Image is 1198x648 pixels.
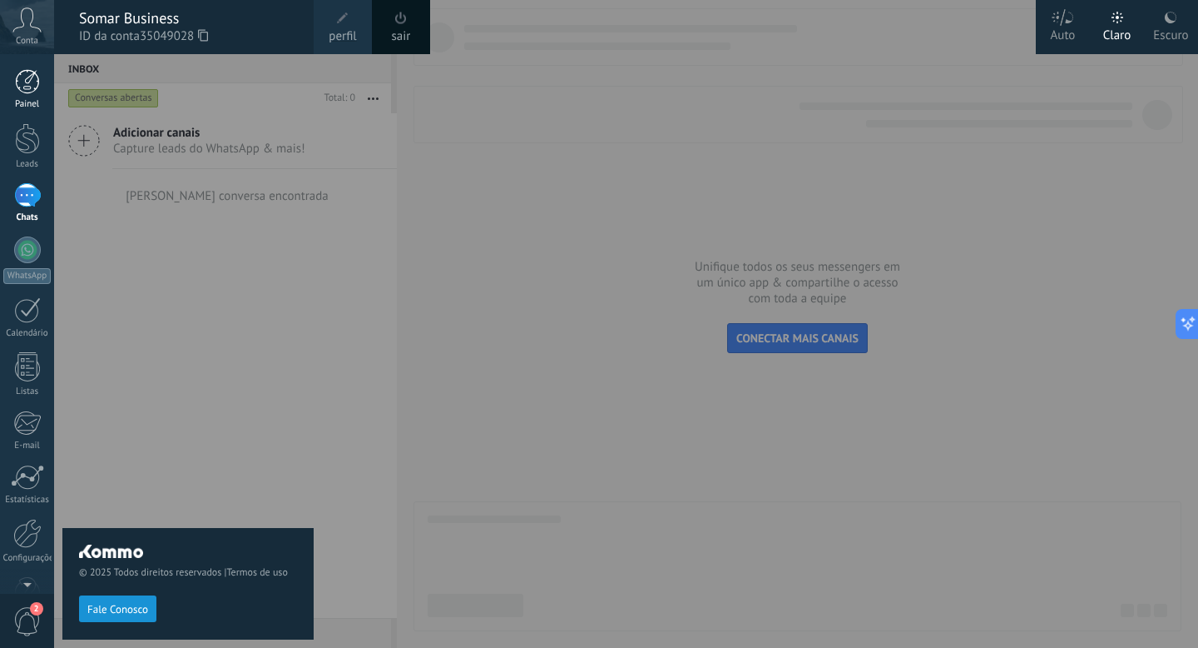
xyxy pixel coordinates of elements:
[79,566,297,579] span: © 2025 Todos direitos reservados |
[226,566,287,579] a: Termos de uso
[79,602,156,615] a: Fale Conosco
[79,27,297,46] span: ID da conta
[140,27,208,46] span: 35049028
[16,36,38,47] span: Conta
[87,604,148,616] span: Fale Conosco
[79,9,297,27] div: Somar Business
[30,602,43,616] span: 2
[3,553,52,564] div: Configurações
[3,328,52,339] div: Calendário
[329,27,356,46] span: perfil
[3,386,52,397] div: Listas
[3,441,52,451] div: E-mail
[3,212,52,223] div: Chats
[1103,11,1131,54] div: Claro
[3,495,52,506] div: Estatísticas
[1153,11,1188,54] div: Escuro
[3,268,51,284] div: WhatsApp
[79,596,156,622] button: Fale Conosco
[3,159,52,170] div: Leads
[392,27,411,46] a: sair
[3,99,52,110] div: Painel
[1051,11,1076,54] div: Auto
